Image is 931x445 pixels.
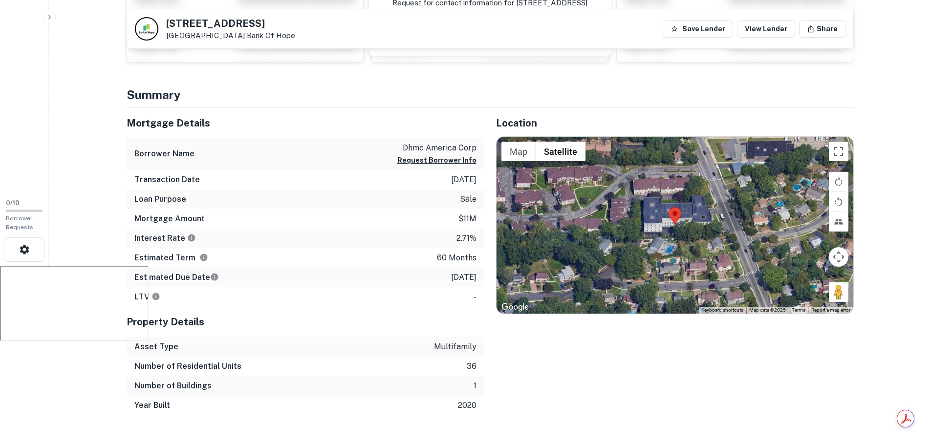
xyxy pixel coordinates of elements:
a: View Lender [737,20,795,38]
p: 2.71% [456,233,476,244]
button: Keyboard shortcuts [701,307,743,314]
h6: Mortgage Amount [134,213,205,225]
svg: LTVs displayed on the website are for informational purposes only and may be reported incorrectly... [152,292,160,301]
button: Toggle fullscreen view [829,142,848,161]
a: Report a map error [811,307,850,313]
a: Open this area in Google Maps (opens a new window) [499,301,531,314]
p: sale [460,193,476,205]
p: - [474,291,476,303]
button: Rotate map clockwise [829,172,848,191]
p: 2020 [458,400,476,411]
span: 0 / 10 [6,199,20,207]
button: Show street map [501,142,536,161]
h6: Number of Residential Units [134,360,241,372]
img: Google [499,301,531,314]
p: multifamily [434,341,476,353]
p: 60 months [437,252,476,264]
h5: Mortgage Details [127,116,484,130]
button: Show satellite imagery [536,142,585,161]
h6: Asset Type [134,341,178,353]
h5: [STREET_ADDRESS] [166,19,295,28]
a: Terms (opens in new tab) [792,307,805,313]
svg: Term is based on a standard schedule for this type of loan. [199,253,208,262]
h6: Estimated Due Date [134,272,219,283]
button: Share [799,20,845,38]
p: [DATE] [451,272,476,283]
svg: Estimate is based on a standard schedule for this type of loan. [210,273,219,281]
button: Rotate map counterclockwise [829,192,848,212]
p: [GEOGRAPHIC_DATA] [166,31,295,40]
span: Map data ©2025 [749,307,786,313]
p: [DATE] [451,174,476,186]
p: $11m [458,213,476,225]
p: 36 [467,360,476,372]
button: Request Borrower Info [397,154,476,166]
p: dhmc america corp [397,142,476,154]
h5: Property Details [127,315,484,329]
iframe: Chat Widget [882,367,931,414]
h6: Year Built [134,400,170,411]
button: Map camera controls [829,247,848,267]
h6: Estimated Term [134,252,208,264]
h6: Loan Purpose [134,193,186,205]
h6: Transaction Date [134,174,200,186]
h4: Summary [127,86,854,104]
button: Tilt map [829,212,848,232]
svg: The interest rates displayed on the website are for informational purposes only and may be report... [187,233,196,242]
a: Bank Of Hope [247,31,295,40]
h6: Interest Rate [134,233,196,244]
span: Borrower Requests [6,215,33,231]
p: 1 [474,380,476,392]
h5: Location [496,116,854,130]
button: Drag Pegman onto the map to open Street View [829,282,848,302]
h6: Borrower Name [134,148,195,160]
button: Save Lender [663,20,733,38]
h6: Number of Buildings [134,380,212,392]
